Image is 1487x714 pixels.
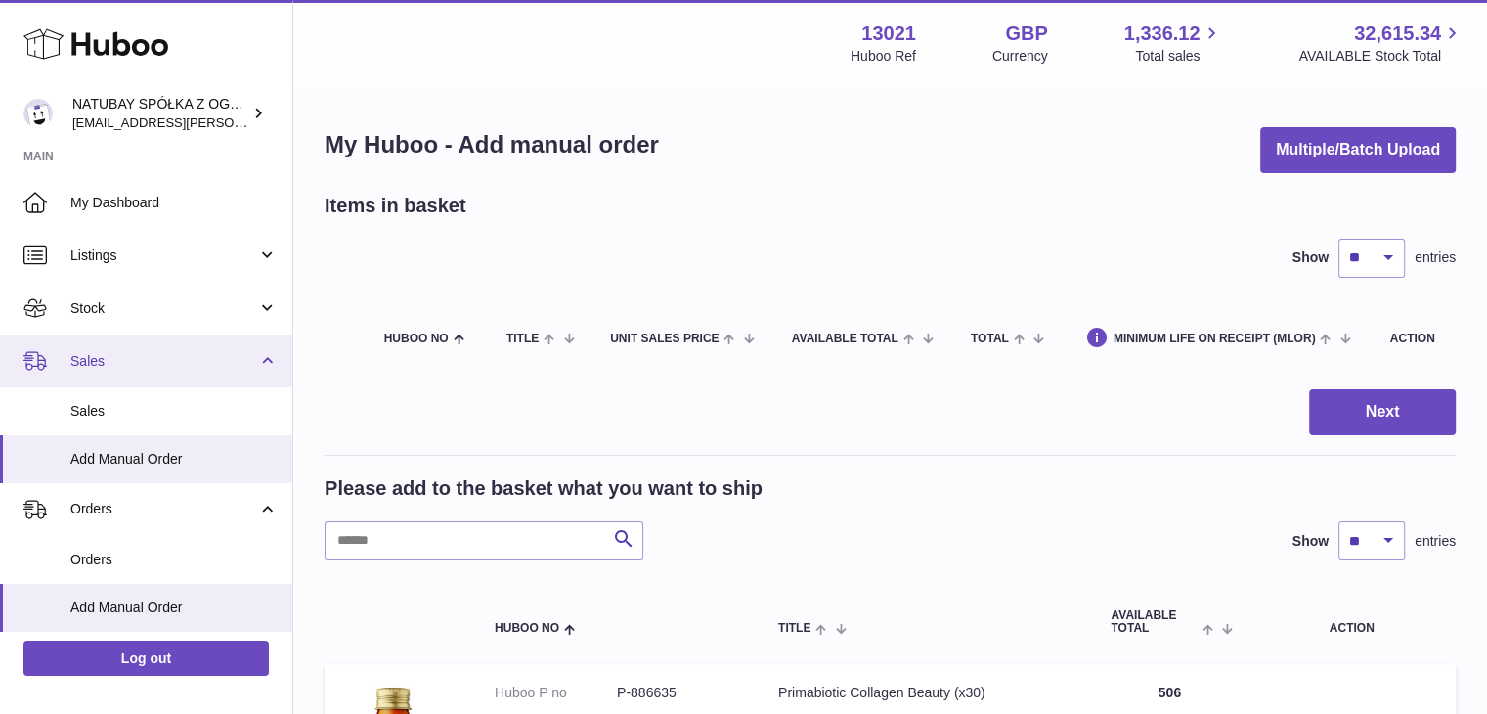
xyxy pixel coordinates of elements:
span: Total [971,333,1009,345]
div: Huboo Ref [851,47,916,66]
span: 32,615.34 [1354,21,1441,47]
span: AVAILABLE Stock Total [1298,47,1464,66]
button: Multiple/Batch Upload [1260,127,1456,173]
span: Unit Sales Price [610,333,719,345]
a: 32,615.34 AVAILABLE Stock Total [1298,21,1464,66]
span: Add Manual Order [70,599,278,617]
h2: Please add to the basket what you want to ship [325,475,763,502]
span: Total sales [1135,47,1222,66]
div: Currency [992,47,1048,66]
span: [EMAIL_ADDRESS][PERSON_NAME][DOMAIN_NAME] [72,114,392,130]
div: Action [1390,333,1436,345]
button: Next [1309,389,1456,435]
a: 1,336.12 Total sales [1124,21,1223,66]
span: Huboo no [384,333,449,345]
strong: GBP [1005,21,1047,47]
span: 1,336.12 [1124,21,1201,47]
span: AVAILABLE Total [792,333,898,345]
label: Show [1292,248,1329,267]
strong: 13021 [861,21,916,47]
span: Title [506,333,539,345]
h2: Items in basket [325,193,466,219]
span: Sales [70,402,278,421]
th: Action [1247,590,1456,654]
span: entries [1415,532,1456,551]
dd: P-886635 [617,684,739,702]
h1: My Huboo - Add manual order [325,129,659,160]
span: Huboo no [495,622,559,635]
span: Minimum Life On Receipt (MLOR) [1114,333,1316,345]
img: kacper.antkowski@natubay.pl [23,99,53,128]
span: Orders [70,551,278,569]
span: entries [1415,248,1456,267]
span: AVAILABLE Total [1111,609,1198,635]
div: NATUBAY SPÓŁKA Z OGRANICZONĄ ODPOWIEDZIALNOŚCIĄ [72,95,248,132]
span: My Dashboard [70,194,278,212]
span: Stock [70,299,257,318]
dt: Huboo P no [495,684,617,702]
span: Listings [70,246,257,265]
span: Sales [70,352,257,371]
label: Show [1292,532,1329,551]
span: Orders [70,500,257,518]
span: Add Manual Order [70,450,278,469]
span: Title [778,622,810,635]
a: Log out [23,641,269,676]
